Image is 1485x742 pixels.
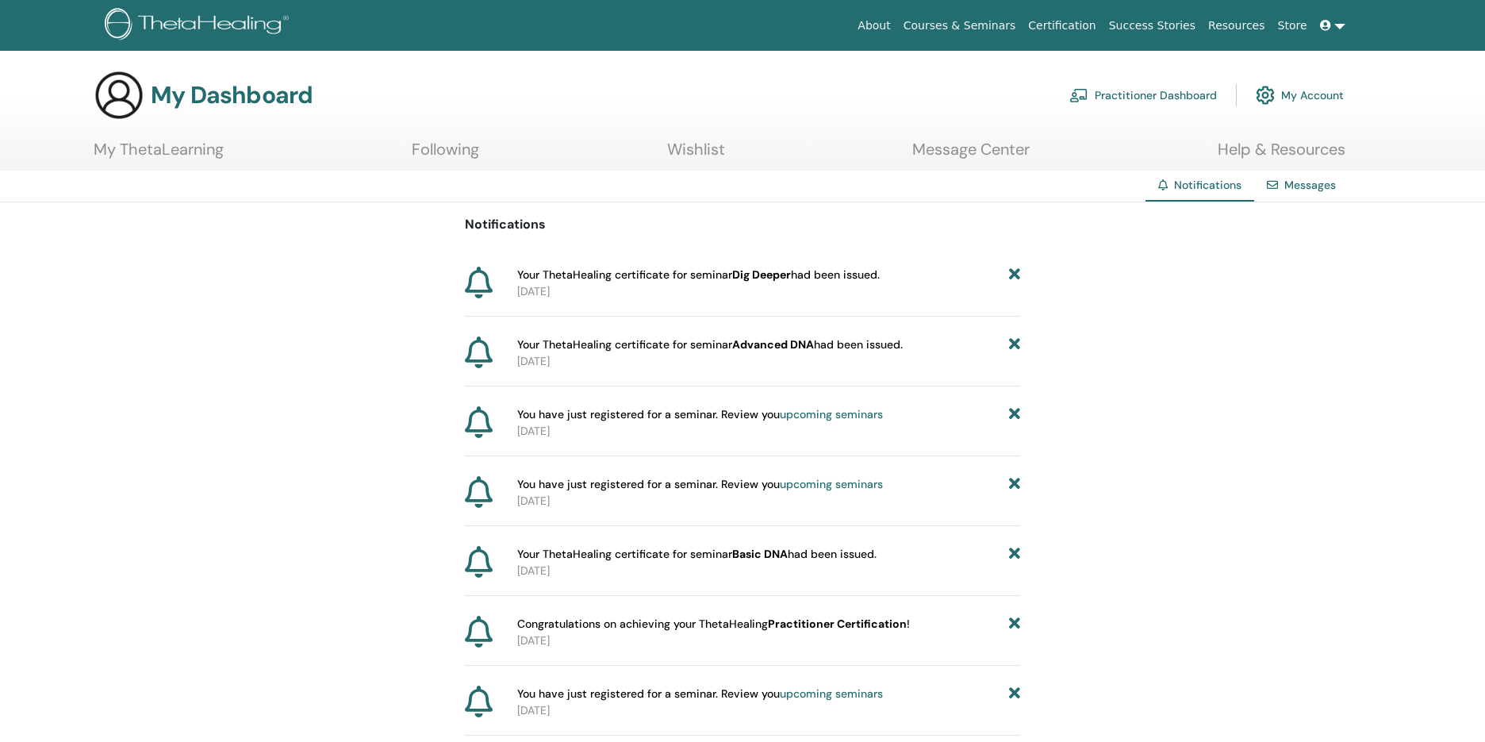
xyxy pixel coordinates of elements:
p: Notifications [465,215,1020,234]
a: Success Stories [1103,11,1202,40]
span: Congratulations on achieving your ThetaHealing ! [517,616,910,632]
h3: My Dashboard [151,81,313,110]
p: [DATE] [517,423,1020,440]
a: Practitioner Dashboard [1069,78,1217,113]
a: Wishlist [667,140,725,171]
a: My ThetaLearning [94,140,224,171]
span: Your ThetaHealing certificate for seminar had been issued. [517,546,877,563]
p: [DATE] [517,632,1020,649]
span: Your ThetaHealing certificate for seminar had been issued. [517,336,903,353]
span: Notifications [1174,178,1241,192]
p: [DATE] [517,493,1020,509]
a: Help & Resources [1218,140,1345,171]
span: You have just registered for a seminar. Review you [517,686,883,702]
a: upcoming seminars [780,686,883,701]
b: Dig Deeper [732,267,791,282]
a: Courses & Seminars [897,11,1023,40]
span: You have just registered for a seminar. Review you [517,476,883,493]
a: Resources [1202,11,1272,40]
a: Certification [1022,11,1102,40]
img: cog.svg [1256,82,1275,109]
img: chalkboard-teacher.svg [1069,88,1088,102]
a: Message Center [912,140,1030,171]
a: Messages [1284,178,1336,192]
p: [DATE] [517,353,1020,370]
b: Practitioner Certification [768,617,907,631]
a: upcoming seminars [780,477,883,491]
a: Store [1272,11,1314,40]
a: About [851,11,896,40]
span: You have just registered for a seminar. Review you [517,406,883,423]
a: Following [412,140,479,171]
p: [DATE] [517,283,1020,300]
a: My Account [1256,78,1344,113]
p: [DATE] [517,563,1020,579]
img: generic-user-icon.jpg [94,70,144,121]
img: logo.png [105,8,294,44]
b: Basic DNA [732,547,788,561]
b: Advanced DNA [732,337,814,352]
span: Your ThetaHealing certificate for seminar had been issued. [517,267,880,283]
a: upcoming seminars [780,407,883,421]
p: [DATE] [517,702,1020,719]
